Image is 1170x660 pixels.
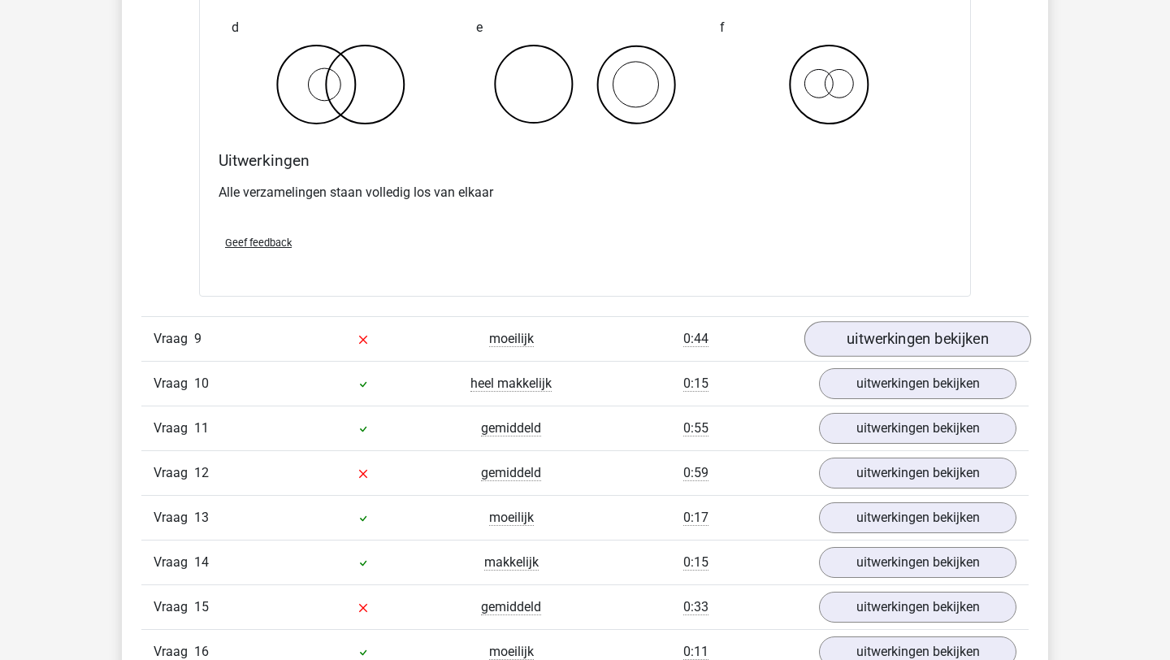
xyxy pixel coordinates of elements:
span: 16 [194,644,209,659]
span: Vraag [154,508,194,528]
span: f [720,11,725,44]
span: Vraag [154,374,194,393]
span: 0:55 [683,420,708,436]
a: uitwerkingen bekijken [819,368,1016,399]
span: 10 [194,376,209,391]
a: uitwerkingen bekijken [819,547,1016,578]
span: moeilijk [489,644,534,660]
span: 9 [194,331,201,346]
span: d [232,11,239,44]
span: 13 [194,510,209,525]
span: e [476,11,483,44]
span: 0:33 [683,599,708,615]
span: 11 [194,420,209,436]
a: uitwerkingen bekijken [819,458,1016,488]
span: 0:15 [683,376,708,392]
span: gemiddeld [481,465,541,481]
span: 14 [194,554,209,570]
a: uitwerkingen bekijken [804,321,1031,357]
a: uitwerkingen bekijken [819,413,1016,444]
span: Vraag [154,553,194,572]
span: heel makkelijk [470,376,552,392]
span: gemiddeld [481,599,541,615]
span: 0:15 [683,554,708,571]
a: uitwerkingen bekijken [819,502,1016,533]
span: makkelijk [484,554,539,571]
span: 0:44 [683,331,708,347]
span: 0:59 [683,465,708,481]
h4: Uitwerkingen [219,151,951,170]
span: Vraag [154,329,194,349]
p: Alle verzamelingen staan volledig los van elkaar [219,183,951,202]
span: moeilijk [489,331,534,347]
span: 0:17 [683,510,708,526]
span: Vraag [154,463,194,483]
span: 12 [194,465,209,480]
span: Vraag [154,419,194,438]
span: Geef feedback [225,237,292,249]
span: moeilijk [489,510,534,526]
span: Vraag [154,597,194,617]
span: gemiddeld [481,420,541,436]
span: 15 [194,599,209,614]
a: uitwerkingen bekijken [819,592,1016,623]
span: 0:11 [683,644,708,660]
